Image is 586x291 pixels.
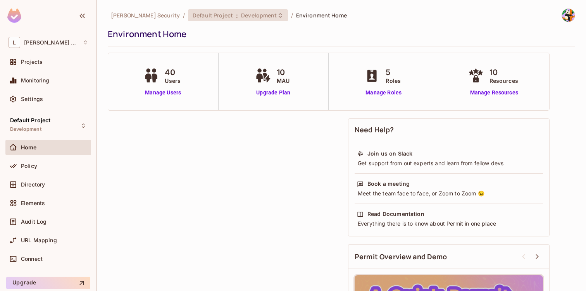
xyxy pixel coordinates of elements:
span: Settings [21,96,43,102]
span: Home [21,144,37,151]
img: David Mamistvalov [562,9,575,22]
a: Manage Resources [466,89,522,97]
span: Monitoring [21,77,50,84]
span: Development [241,12,277,19]
li: / [183,12,185,19]
span: URL Mapping [21,237,57,243]
span: Directory [21,181,45,188]
span: Users [165,77,181,85]
span: 10 [277,67,290,78]
div: Environment Home [108,28,571,40]
div: Everything there is to know about Permit in one place [357,220,541,228]
span: MAU [277,77,290,85]
span: Workspace: Lumia Security [24,39,79,46]
span: : [236,12,238,19]
span: Roles [386,77,401,85]
a: Manage Roles [362,89,405,97]
span: 5 [386,67,401,78]
span: Projects [21,59,43,65]
li: / [291,12,293,19]
span: Resources [489,77,518,85]
span: Default Project [10,117,50,123]
span: Audit Log [21,219,47,225]
div: Get support from out experts and learn from fellow devs [357,159,541,167]
a: Upgrade Plan [253,89,293,97]
span: the active workspace [111,12,180,19]
span: Development [10,126,41,132]
span: L [9,37,20,48]
div: Join us on Slack [367,150,412,157]
span: Need Help? [355,125,394,135]
span: Connect [21,256,43,262]
div: Read Documentation [367,210,424,218]
a: Manage Users [141,89,184,97]
button: Upgrade [6,277,90,289]
span: Environment Home [296,12,347,19]
span: Policy [21,163,37,169]
div: Book a meeting [367,180,410,188]
img: SReyMgAAAABJRU5ErkJggg== [7,9,21,23]
span: Default Project [193,12,233,19]
span: Permit Overview and Demo [355,252,447,262]
div: Meet the team face to face, or Zoom to Zoom 😉 [357,190,541,197]
span: 40 [165,67,181,78]
span: 10 [489,67,518,78]
span: Elements [21,200,45,206]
